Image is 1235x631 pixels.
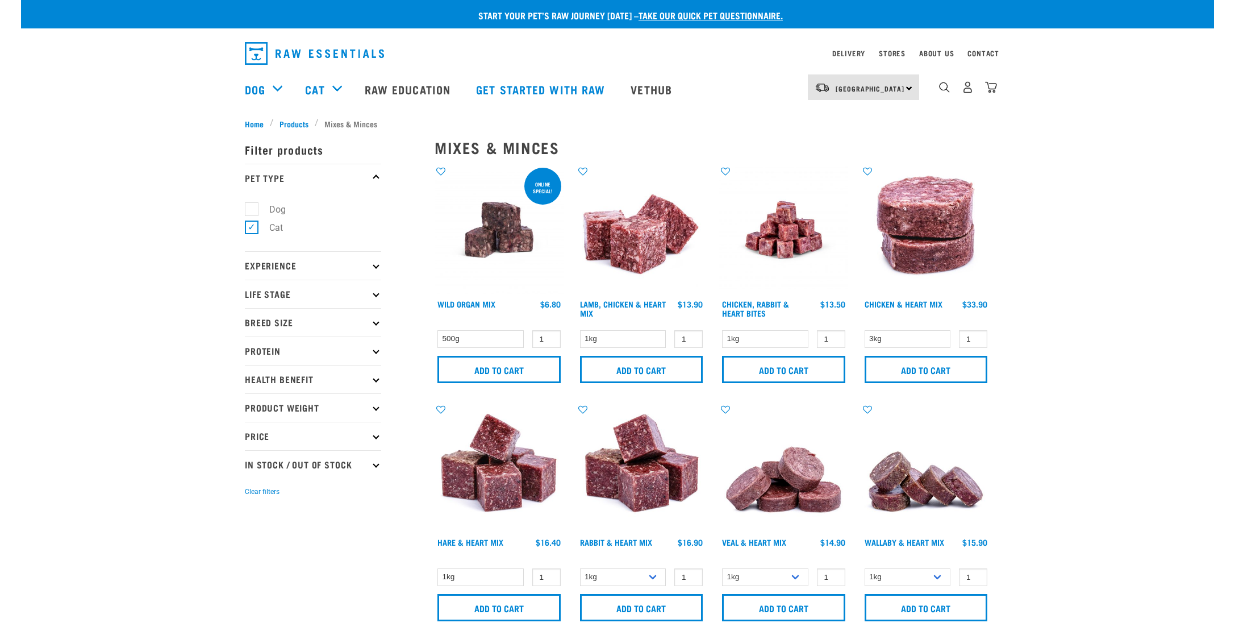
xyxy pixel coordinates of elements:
[962,81,974,93] img: user.png
[435,165,564,294] img: Wild Organ Mix
[639,13,783,18] a: take our quick pet questionnaire.
[30,9,1223,22] p: Start your pet’s raw journey [DATE] –
[862,165,991,294] img: Chicken and Heart Medallions
[722,594,845,621] input: Add to cart
[245,118,270,130] a: Home
[580,540,652,544] a: Rabbit & Heart Mix
[236,38,999,69] nav: dropdown navigation
[353,67,465,112] a: Raw Education
[274,118,315,130] a: Products
[815,82,830,93] img: van-moving.png
[245,393,381,422] p: Product Weight
[435,404,564,533] img: Pile Of Cubed Hare Heart For Pets
[962,538,987,547] div: $15.90
[817,330,845,348] input: 1
[939,82,950,93] img: home-icon-1@2x.png
[832,51,865,55] a: Delivery
[577,165,706,294] img: 1124 Lamb Chicken Heart Mix 01
[678,300,703,309] div: $13.90
[245,487,279,497] button: Clear filters
[959,330,987,348] input: 1
[437,302,495,306] a: Wild Organ Mix
[722,356,845,383] input: Add to cart
[577,404,706,533] img: 1087 Rabbit Heart Cubes 01
[245,135,381,164] p: Filter products
[245,118,264,130] span: Home
[580,356,703,383] input: Add to cart
[437,356,561,383] input: Add to cart
[540,300,561,309] div: $6.80
[305,81,324,98] a: Cat
[674,568,703,586] input: 1
[919,51,954,55] a: About Us
[536,538,561,547] div: $16.40
[836,86,904,90] span: [GEOGRAPHIC_DATA]
[532,568,561,586] input: 1
[967,51,999,55] a: Contact
[245,251,381,280] p: Experience
[862,404,991,533] img: 1093 Wallaby Heart Medallions 01
[820,300,845,309] div: $13.50
[865,540,944,544] a: Wallaby & Heart Mix
[245,118,990,130] nav: breadcrumbs
[674,330,703,348] input: 1
[245,450,381,479] p: In Stock / Out Of Stock
[279,118,308,130] span: Products
[245,337,381,365] p: Protein
[719,165,848,294] img: Chicken Rabbit Heart 1609
[245,422,381,450] p: Price
[245,81,265,98] a: Dog
[251,202,290,217] label: Dog
[678,538,703,547] div: $16.90
[879,51,906,55] a: Stores
[580,594,703,621] input: Add to cart
[532,330,561,348] input: 1
[21,67,1214,112] nav: dropdown navigation
[245,164,381,192] p: Pet Type
[865,356,988,383] input: Add to cart
[251,221,287,235] label: Cat
[580,302,666,315] a: Lamb, Chicken & Heart Mix
[985,81,997,93] img: home-icon@2x.png
[817,568,845,586] input: 1
[959,568,987,586] input: 1
[465,67,619,112] a: Get started with Raw
[722,302,789,315] a: Chicken, Rabbit & Heart Bites
[865,594,988,621] input: Add to cart
[962,300,987,309] div: $33.90
[245,42,384,65] img: Raw Essentials Logo
[722,540,786,544] a: Veal & Heart Mix
[245,365,381,393] p: Health Benefit
[719,404,848,533] img: 1152 Veal Heart Medallions 01
[245,280,381,308] p: Life Stage
[820,538,845,547] div: $14.90
[245,308,381,337] p: Breed Size
[435,139,990,156] h2: Mixes & Minces
[437,540,503,544] a: Hare & Heart Mix
[437,594,561,621] input: Add to cart
[619,67,686,112] a: Vethub
[865,302,942,306] a: Chicken & Heart Mix
[524,176,561,200] div: ONLINE SPECIAL!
